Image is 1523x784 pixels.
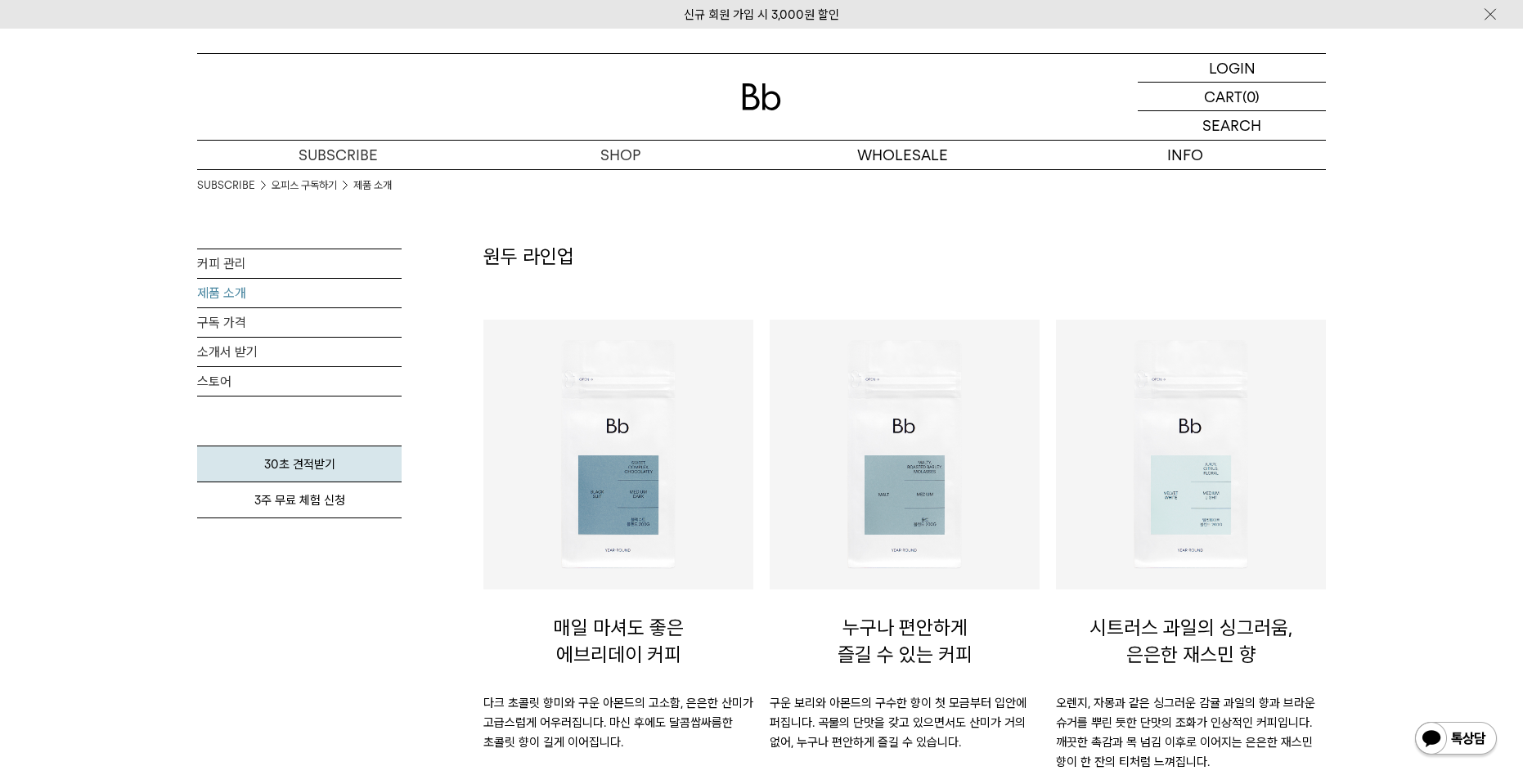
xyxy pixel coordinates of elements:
a: 소개서 받기 [197,338,402,366]
a: 커피 관리 [197,249,402,278]
p: CART [1204,83,1242,110]
img: 에브리데이 커피 [492,328,745,581]
a: SUBSCRIBE [197,177,255,194]
img: 카카오톡 채널 1:1 채팅 버튼 [1413,720,1498,759]
a: 3주 무료 체험 신청 [197,482,402,518]
a: LOGIN [1138,54,1326,83]
p: 매일 마셔도 좋은 에브리데이 커피 [483,589,753,693]
a: SHOP [479,141,761,169]
a: 구독 가격 [197,308,402,337]
a: 스토어 [197,367,402,396]
img: 로고 [742,83,781,110]
p: LOGIN [1209,54,1256,82]
p: 구운 보리와 아몬드의 구수한 향이 첫 모금부터 입안에 퍼집니다. 곡물의 단맛을 갖고 있으면서도 산미가 거의 없어, 누구나 편안하게 즐길 수 있습니다. [770,693,1040,752]
h2: 원두 라인업 [483,243,1326,271]
p: 오렌지, 자몽과 같은 싱그러운 감귤 과일의 향과 브라운 슈거를 뿌린 듯한 단맛의 조화가 인상적인 커피입니다. 깨끗한 촉감과 목 넘김 이후로 이어지는 은은한 재스민 향이 한 잔... [1056,693,1326,772]
p: 다크 초콜릿 향미와 구운 아몬드의 고소함, 은은한 산미가 고급스럽게 어우러집니다. 마신 후에도 달콤쌉싸름한 초콜릿 향이 길게 이어집니다. [483,693,753,752]
a: 30초 견적받기 [197,446,402,482]
img: 시트러스 과일의 싱그러움, 은은한 재스민 향 [1064,328,1318,581]
p: INFO [1044,141,1326,169]
a: 오피스 구독하기 [272,177,337,194]
a: SUBSCRIBE [197,141,479,169]
a: 제품 소개 [353,177,392,194]
p: (0) [1242,83,1260,110]
a: CART (0) [1138,83,1326,111]
p: WHOLESALE [761,141,1044,169]
a: 신규 회원 가입 시 3,000원 할인 [684,7,839,22]
p: 시트러스 과일의 싱그러움, 은은한 재스민 향 [1056,589,1326,693]
a: 제품 소개 [197,279,402,307]
p: 누구나 편안하게 즐길 수 있는 커피 [770,589,1040,693]
p: SEARCH [1202,111,1261,140]
img: 누구나 편안하게 즐길 수 있는 커피 [778,328,1031,581]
